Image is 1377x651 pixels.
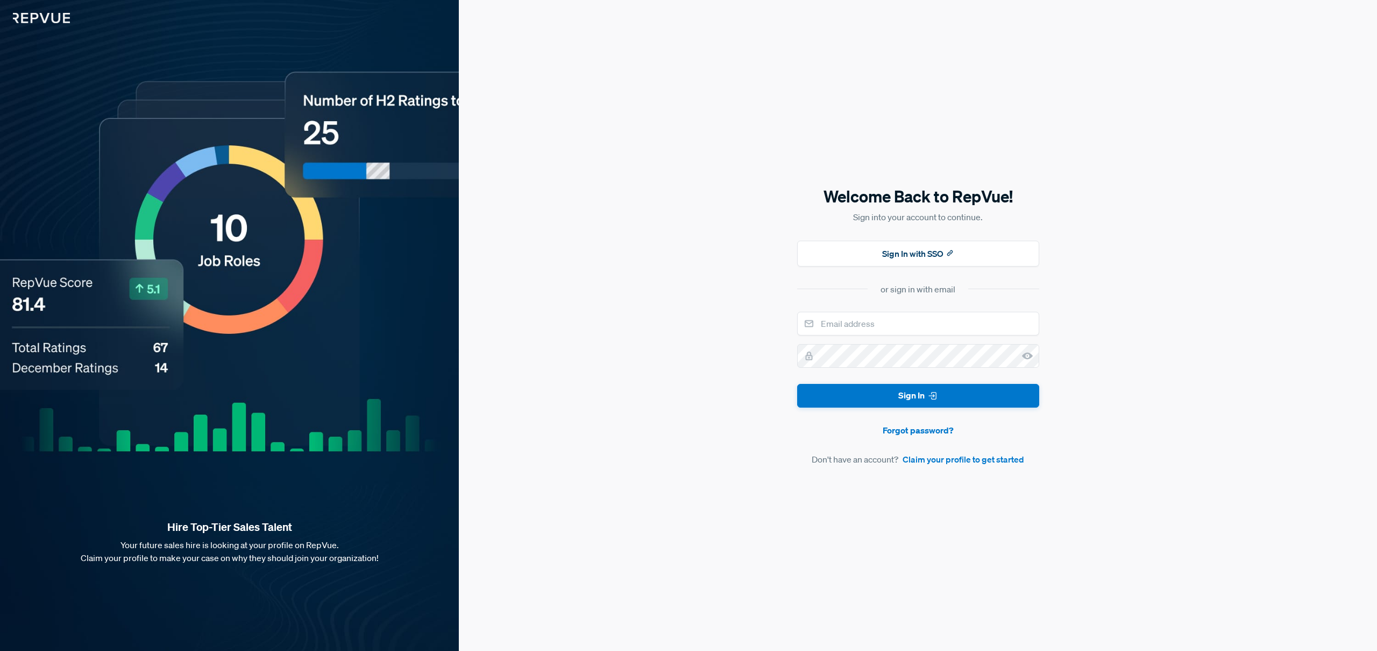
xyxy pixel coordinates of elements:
[903,453,1024,466] a: Claim your profile to get started
[797,424,1039,437] a: Forgot password?
[797,312,1039,335] input: Email address
[797,241,1039,267] button: Sign In with SSO
[797,453,1039,466] article: Don't have an account?
[17,538,442,564] p: Your future sales hire is looking at your profile on RepVue. Claim your profile to make your case...
[797,185,1039,208] h5: Welcome Back to RepVue!
[881,283,955,296] div: or sign in with email
[17,520,442,534] strong: Hire Top-Tier Sales Talent
[797,384,1039,408] button: Sign In
[797,211,1039,223] p: Sign into your account to continue.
